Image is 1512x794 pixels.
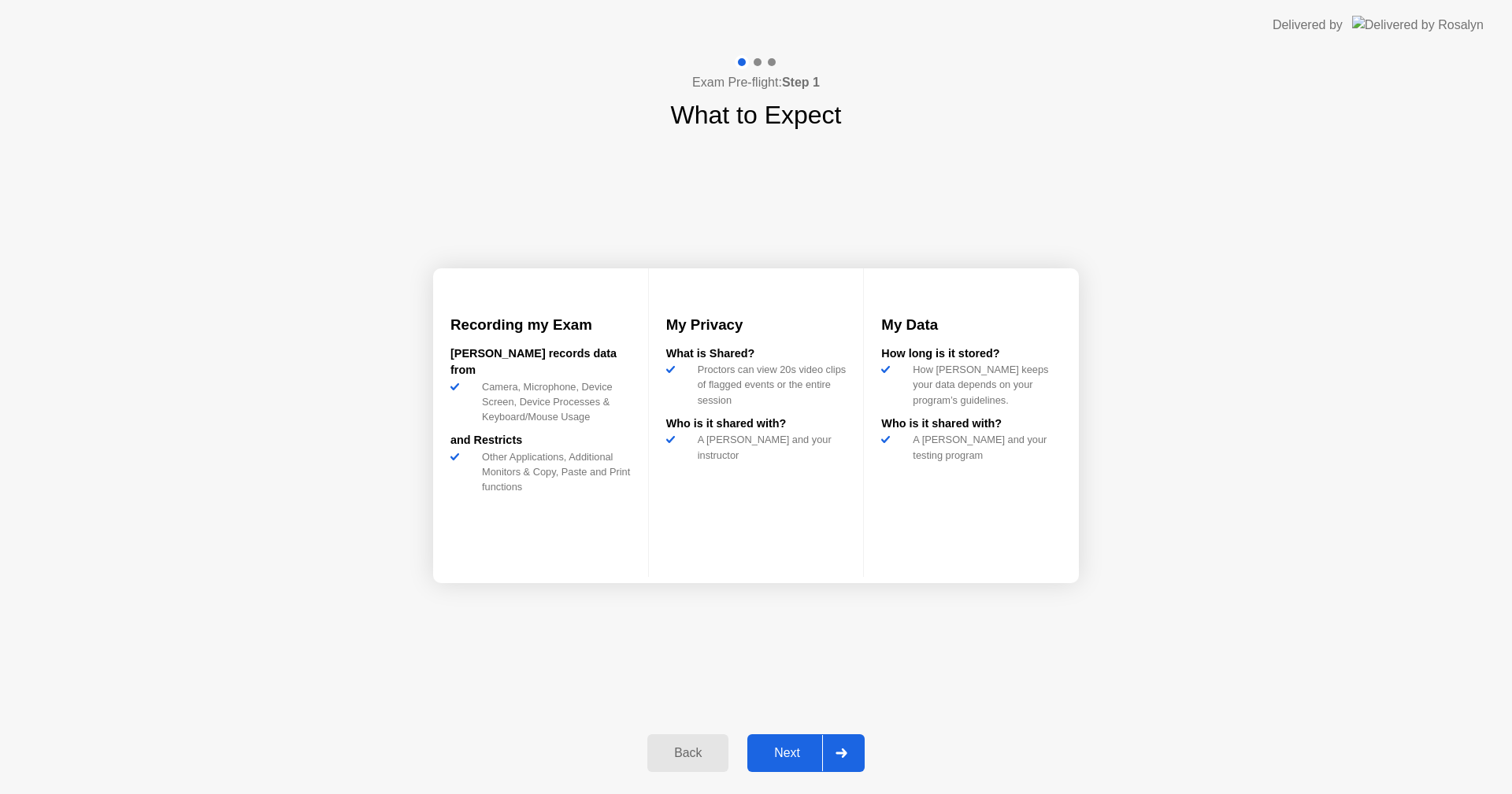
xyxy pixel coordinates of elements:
[450,314,631,336] h3: Recording my Exam
[881,415,1062,433] div: Who is it shared with?
[752,746,822,760] div: Next
[450,345,631,379] div: [PERSON_NAME] records data from
[906,362,1062,408] div: How [PERSON_NAME] keeps your data depends on your program’s guidelines.
[666,314,847,336] h3: My Privacy
[881,314,1062,336] h3: My Data
[1273,16,1343,35] div: Delivered by
[652,746,724,760] div: Back
[671,96,842,134] h1: What to Expect
[691,362,847,408] div: Proctors can view 20s video clips of flagged events or the entire session
[1352,16,1484,34] img: Delivered by Rosalyn
[747,734,865,772] button: Next
[666,415,847,433] div: Who is it shared with?
[906,432,1062,462] div: A [PERSON_NAME] and your testing program
[666,345,847,363] div: What is Shared?
[476,449,631,495] div: Other Applications, Additional Monitors & Copy, Paste and Print functions
[782,76,820,89] b: Step 1
[450,432,631,449] div: and Restricts
[476,379,631,425] div: Camera, Microphone, Device Screen, Device Processes & Keyboard/Mouse Usage
[691,432,847,462] div: A [PERSON_NAME] and your instructor
[881,345,1062,363] div: How long is it stored?
[692,73,820,92] h4: Exam Pre-flight:
[647,734,728,772] button: Back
